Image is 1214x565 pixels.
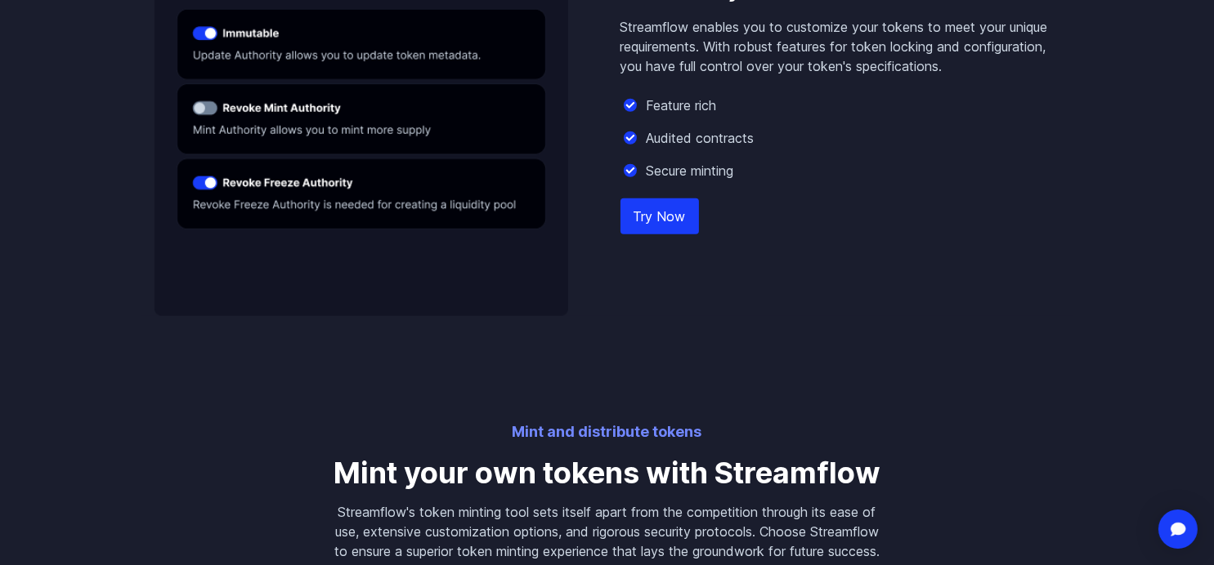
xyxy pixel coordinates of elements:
p: Secure minting [647,161,734,180]
p: Streamflow enables you to customize your tokens to meet your unique requirements. With robust fea... [620,17,1060,76]
p: Feature rich [647,96,717,115]
h3: Mint your own tokens with Streamflow [329,456,885,489]
a: Try Now [620,198,699,234]
p: Mint and distribute tokens [329,420,885,443]
p: Streamflow's token minting tool sets itself apart from the competition through its ease of use, e... [329,502,885,561]
div: Open Intercom Messenger [1158,509,1198,549]
p: Audited contracts [647,128,755,148]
